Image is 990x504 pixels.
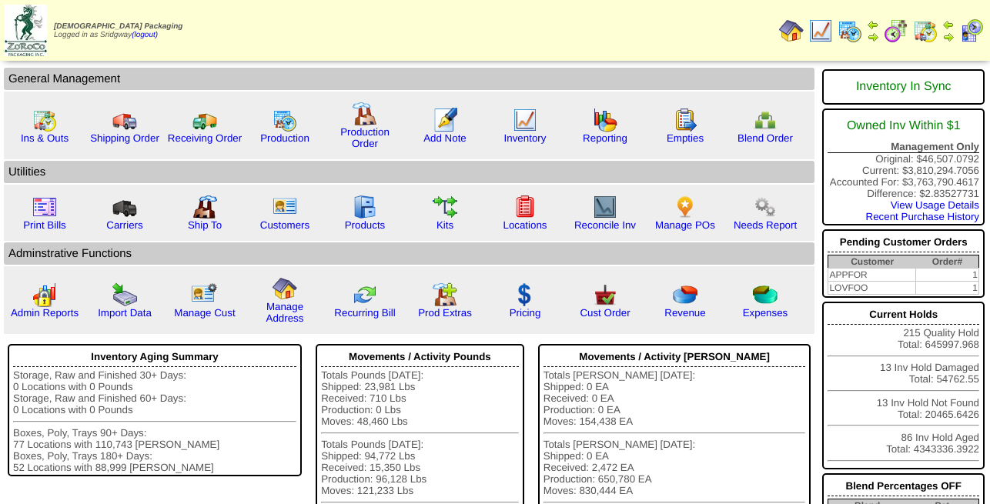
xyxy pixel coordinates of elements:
img: reconcile.gif [353,282,377,307]
a: Production [260,132,309,144]
a: Manage Address [266,301,304,324]
a: Needs Report [734,219,797,231]
div: Current Holds [828,305,979,325]
img: calendarcustomer.gif [959,18,984,43]
th: Customer [828,255,916,269]
div: 215 Quality Hold Total: 645997.968 13 Inv Hold Damaged Total: 54762.55 13 Inv Hold Not Found Tota... [822,302,985,469]
img: managecust.png [191,282,219,307]
a: Reconcile Inv [574,219,636,231]
img: arrowright.gif [942,31,955,43]
a: Recurring Bill [334,307,395,319]
img: calendarprod.gif [273,108,297,132]
div: Inventory In Sync [828,72,979,102]
img: home.gif [779,18,804,43]
img: workflow.png [753,195,778,219]
a: Customers [260,219,309,231]
a: Products [345,219,386,231]
img: home.gif [273,276,297,301]
th: Order# [916,255,979,269]
a: Print Bills [23,219,66,231]
img: arrowleft.gif [942,18,955,31]
img: orders.gif [433,108,457,132]
a: Reporting [583,132,627,144]
a: Carriers [106,219,142,231]
td: 1 [916,282,979,295]
a: Kits [436,219,453,231]
span: Logged in as Sridgway [54,22,182,39]
a: Pricing [510,307,541,319]
img: pie_chart2.png [753,282,778,307]
a: Manage Cust [174,307,235,319]
div: Blend Percentages OFF [828,476,979,496]
a: Cust Order [580,307,630,319]
img: arrowright.gif [867,31,879,43]
div: Movements / Activity Pounds [321,347,519,367]
img: dollar.gif [513,282,537,307]
td: Adminstrative Functions [4,242,814,265]
div: Movements / Activity [PERSON_NAME] [543,347,806,367]
a: Inventory [504,132,547,144]
a: Admin Reports [11,307,79,319]
a: Shipping Order [90,132,159,144]
img: calendarinout.gif [913,18,938,43]
img: cabinet.gif [353,195,377,219]
img: po.png [673,195,697,219]
td: General Management [4,68,814,90]
div: Management Only [828,141,979,153]
img: customers.gif [273,195,297,219]
img: prodextras.gif [433,282,457,307]
img: calendarblend.gif [884,18,908,43]
img: invoice2.gif [32,195,57,219]
a: Manage POs [655,219,715,231]
img: graph2.png [32,282,57,307]
a: Empties [667,132,704,144]
span: [DEMOGRAPHIC_DATA] Packaging [54,22,182,31]
a: Receiving Order [168,132,242,144]
div: Owned Inv Within $1 [828,112,979,141]
div: Storage, Raw and Finished 30+ Days: 0 Locations with 0 Pounds Storage, Raw and Finished 60+ Days:... [13,369,296,473]
img: calendarinout.gif [32,108,57,132]
img: locations.gif [513,195,537,219]
td: LOVFOO [828,282,916,295]
img: factory.gif [353,102,377,126]
a: Locations [503,219,547,231]
a: Ship To [188,219,222,231]
img: import.gif [112,282,137,307]
img: workorder.gif [673,108,697,132]
img: arrowleft.gif [867,18,879,31]
img: pie_chart.png [673,282,697,307]
div: Original: $46,507.0792 Current: $3,810,294.7056 Accounted For: $3,763,790.4617 Difference: $2.835... [822,108,985,225]
a: Recent Purchase History [866,211,979,222]
a: Prod Extras [418,307,472,319]
img: line_graph.gif [513,108,537,132]
img: network.png [753,108,778,132]
td: 1 [916,269,979,282]
div: Pending Customer Orders [828,232,979,252]
img: calendarprod.gif [838,18,862,43]
td: Utilities [4,161,814,183]
a: Production Order [340,126,390,149]
img: graph.gif [593,108,617,132]
a: (logout) [132,31,158,39]
a: Expenses [743,307,788,319]
a: Ins & Outs [21,132,69,144]
a: Blend Order [737,132,793,144]
td: APPFOR [828,269,916,282]
img: truck.gif [112,108,137,132]
div: Inventory Aging Summary [13,347,296,367]
a: View Usage Details [891,199,979,211]
img: truck3.gif [112,195,137,219]
img: truck2.gif [192,108,217,132]
img: line_graph.gif [808,18,833,43]
img: factory2.gif [192,195,217,219]
img: cust_order.png [593,282,617,307]
a: Import Data [98,307,152,319]
a: Revenue [664,307,705,319]
img: line_graph2.gif [593,195,617,219]
img: workflow.gif [433,195,457,219]
a: Add Note [423,132,467,144]
img: zoroco-logo-small.webp [5,5,47,56]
